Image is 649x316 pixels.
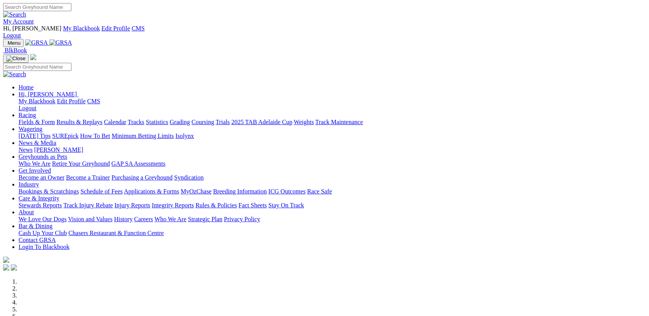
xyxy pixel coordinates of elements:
[19,202,646,209] div: Care & Integrity
[3,25,646,39] div: My Account
[307,188,332,195] a: Race Safe
[87,98,100,104] a: CMS
[181,188,212,195] a: MyOzChase
[19,160,51,167] a: Who We Are
[19,105,36,111] a: Logout
[3,264,9,271] img: facebook.svg
[294,119,314,125] a: Weights
[152,202,194,208] a: Integrity Reports
[3,11,26,18] img: Search
[19,146,646,153] div: News & Media
[80,133,110,139] a: How To Bet
[19,91,78,97] a: Hi, [PERSON_NAME]
[19,174,646,181] div: Get Involved
[68,230,164,236] a: Chasers Restaurant & Function Centre
[19,133,646,140] div: Wagering
[175,133,194,139] a: Isolynx
[170,119,190,125] a: Grading
[8,40,20,46] span: Menu
[19,216,66,222] a: We Love Our Dogs
[188,216,222,222] a: Strategic Plan
[3,71,26,78] img: Search
[268,202,304,208] a: Stay On Track
[231,119,292,125] a: 2025 TAB Adelaide Cup
[19,202,62,208] a: Stewards Reports
[19,160,646,167] div: Greyhounds as Pets
[19,153,67,160] a: Greyhounds as Pets
[3,39,24,47] button: Toggle navigation
[114,216,132,222] a: History
[80,188,122,195] a: Schedule of Fees
[19,91,77,97] span: Hi, [PERSON_NAME]
[19,181,39,188] a: Industry
[112,174,173,181] a: Purchasing a Greyhound
[3,18,34,25] a: My Account
[30,54,36,60] img: logo-grsa-white.png
[19,133,51,139] a: [DATE] Tips
[57,98,86,104] a: Edit Profile
[19,216,646,223] div: About
[315,119,363,125] a: Track Maintenance
[3,47,27,54] a: BlkBook
[128,119,144,125] a: Tracks
[19,174,64,181] a: Become an Owner
[3,63,71,71] input: Search
[63,25,100,32] a: My Blackbook
[191,119,214,125] a: Coursing
[146,119,168,125] a: Statistics
[174,174,203,181] a: Syndication
[56,119,102,125] a: Results & Replays
[19,244,69,250] a: Login To Blackbook
[19,146,32,153] a: News
[112,133,174,139] a: Minimum Betting Limits
[19,188,646,195] div: Industry
[3,54,29,63] button: Toggle navigation
[124,188,179,195] a: Applications & Forms
[19,119,646,126] div: Racing
[215,119,230,125] a: Trials
[66,174,110,181] a: Become a Trainer
[224,216,260,222] a: Privacy Policy
[239,202,267,208] a: Fact Sheets
[104,119,126,125] a: Calendar
[3,25,61,32] span: Hi, [PERSON_NAME]
[19,140,56,146] a: News & Media
[268,188,305,195] a: ICG Outcomes
[5,47,27,54] span: BlkBook
[19,223,53,229] a: Bar & Dining
[49,39,72,46] img: GRSA
[19,230,67,236] a: Cash Up Your Club
[134,216,153,222] a: Careers
[195,202,237,208] a: Rules & Policies
[3,257,9,263] img: logo-grsa-white.png
[114,202,150,208] a: Injury Reports
[19,84,34,91] a: Home
[19,237,56,243] a: Contact GRSA
[19,209,34,215] a: About
[19,126,42,132] a: Wagering
[213,188,267,195] a: Breeding Information
[19,230,646,237] div: Bar & Dining
[52,133,78,139] a: SUREpick
[102,25,130,32] a: Edit Profile
[19,188,79,195] a: Bookings & Scratchings
[19,119,55,125] a: Fields & Form
[6,55,25,62] img: Close
[68,216,112,222] a: Vision and Values
[19,195,59,202] a: Care & Integrity
[63,202,113,208] a: Track Injury Rebate
[112,160,166,167] a: GAP SA Assessments
[19,167,51,174] a: Get Involved
[3,3,71,11] input: Search
[11,264,17,271] img: twitter.svg
[19,98,646,112] div: Hi, [PERSON_NAME]
[19,98,56,104] a: My Blackbook
[52,160,110,167] a: Retire Your Greyhound
[34,146,83,153] a: [PERSON_NAME]
[25,39,48,46] img: GRSA
[132,25,145,32] a: CMS
[154,216,186,222] a: Who We Are
[19,112,36,118] a: Racing
[3,32,21,39] a: Logout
